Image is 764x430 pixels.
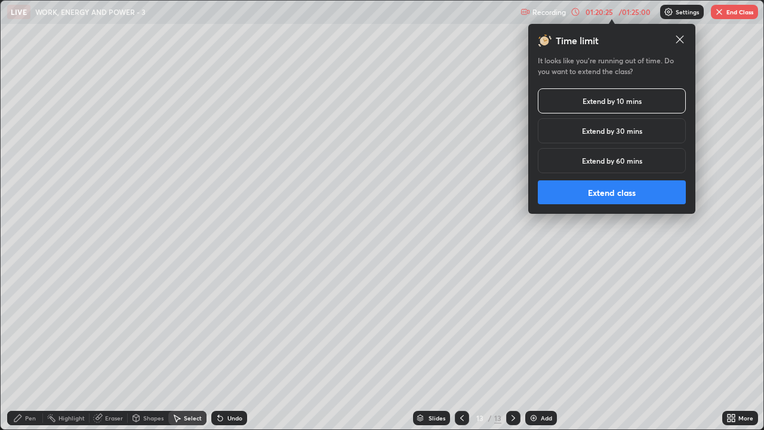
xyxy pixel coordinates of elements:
button: Extend class [538,180,686,204]
p: Settings [676,9,699,15]
div: Undo [227,415,242,421]
p: Recording [532,8,566,17]
div: 01:20:25 [583,8,616,16]
p: LIVE [11,7,27,17]
div: Eraser [105,415,123,421]
div: / 01:25:00 [616,8,653,16]
p: WORK, ENERGY AND POWER - 3 [35,7,146,17]
div: Shapes [143,415,164,421]
div: Highlight [58,415,85,421]
div: / [488,414,492,422]
div: Slides [429,415,445,421]
div: Select [184,415,202,421]
img: class-settings-icons [664,7,673,17]
div: 13 [494,413,501,423]
h5: Extend by 60 mins [582,155,642,166]
img: end-class-cross [714,7,724,17]
h5: Extend by 10 mins [583,96,642,106]
div: Add [541,415,552,421]
div: 13 [474,414,486,422]
div: More [738,415,753,421]
img: add-slide-button [529,413,538,423]
button: End Class [711,5,758,19]
h3: Time limit [556,33,599,48]
div: Pen [25,415,36,421]
h5: It looks like you’re running out of time. Do you want to extend the class? [538,55,686,76]
img: recording.375f2c34.svg [520,7,530,17]
h5: Extend by 30 mins [582,125,642,136]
